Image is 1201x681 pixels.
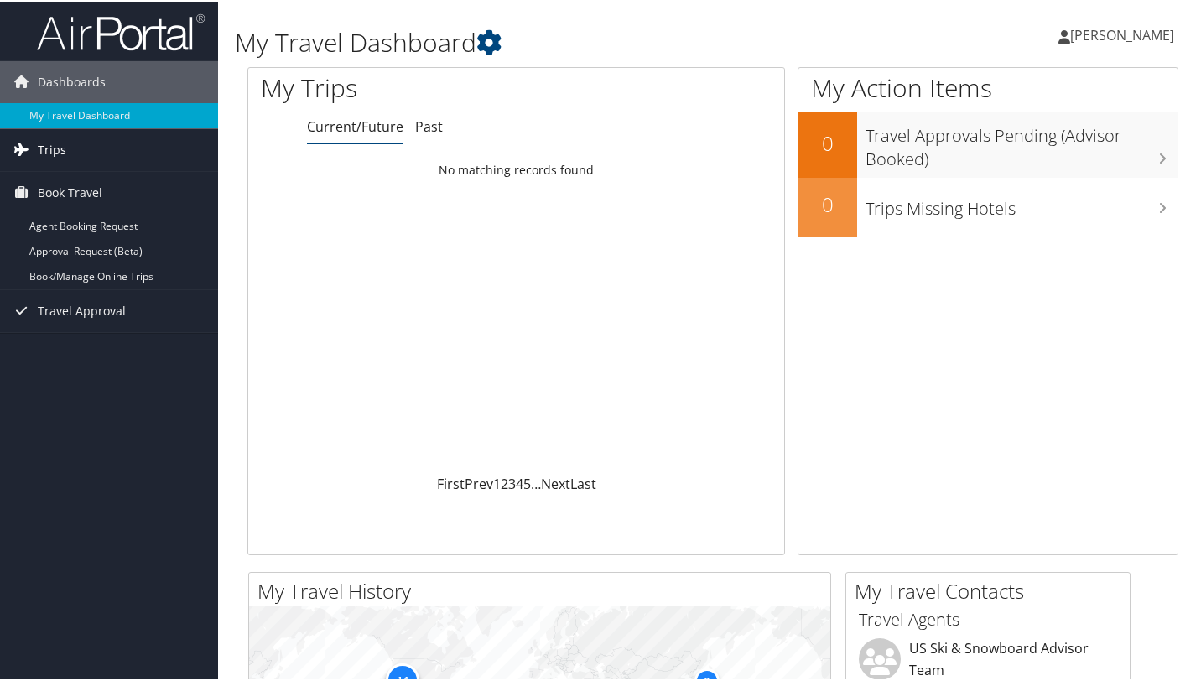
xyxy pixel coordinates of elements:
span: [PERSON_NAME] [1070,24,1174,43]
td: No matching records found [248,153,784,184]
a: Prev [465,473,493,491]
a: Past [415,116,443,134]
a: 0Travel Approvals Pending (Advisor Booked) [798,111,1178,175]
img: airportal-logo.png [37,11,205,50]
h3: Travel Agents [859,606,1117,630]
span: Travel Approval [38,289,126,330]
h2: My Travel History [257,575,830,604]
a: Current/Future [307,116,403,134]
h2: 0 [798,127,857,156]
a: 2 [501,473,508,491]
h1: My Action Items [798,69,1178,104]
h1: My Travel Dashboard [235,23,872,59]
h2: My Travel Contacts [855,575,1130,604]
h2: 0 [798,189,857,217]
a: 5 [523,473,531,491]
span: Dashboards [38,60,106,101]
h1: My Trips [261,69,549,104]
span: Trips [38,127,66,169]
a: 1 [493,473,501,491]
span: … [531,473,541,491]
a: 3 [508,473,516,491]
a: 0Trips Missing Hotels [798,176,1178,235]
a: First [437,473,465,491]
h3: Travel Approvals Pending (Advisor Booked) [866,114,1178,169]
a: 4 [516,473,523,491]
a: Last [570,473,596,491]
a: Next [541,473,570,491]
span: Book Travel [38,170,102,212]
h3: Trips Missing Hotels [866,187,1178,219]
a: [PERSON_NAME] [1058,8,1191,59]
